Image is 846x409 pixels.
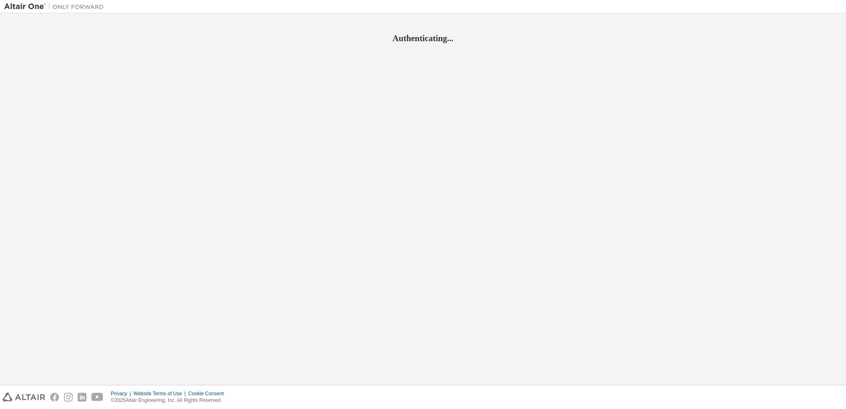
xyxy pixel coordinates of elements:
[50,393,59,402] img: facebook.svg
[64,393,73,402] img: instagram.svg
[4,2,108,11] img: Altair One
[111,397,229,404] p: © 2025 Altair Engineering, Inc. All Rights Reserved.
[91,393,103,402] img: youtube.svg
[4,33,842,44] h2: Authenticating...
[2,393,45,402] img: altair_logo.svg
[78,393,86,402] img: linkedin.svg
[133,390,188,397] div: Website Terms of Use
[111,390,133,397] div: Privacy
[188,390,228,397] div: Cookie Consent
